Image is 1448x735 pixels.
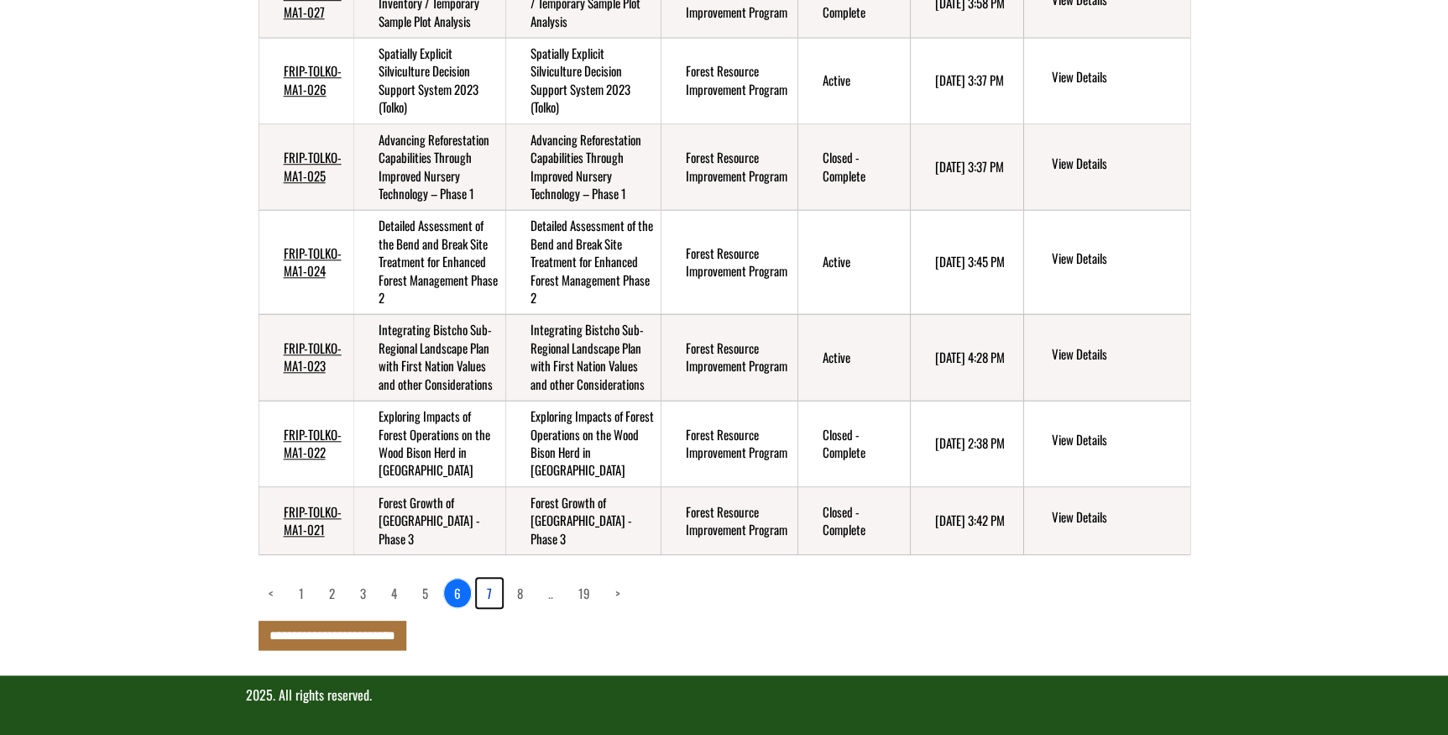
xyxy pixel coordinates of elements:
td: Forest Resource Improvement Program [661,486,797,554]
time: [DATE] 3:37 PM [935,71,1004,89]
a: page 19 [568,579,600,607]
time: [DATE] 3:37 PM [935,157,1004,176]
td: Forest Resource Improvement Program [661,123,797,210]
td: Exploring Impacts of Forest Operations on the Wood Bison Herd in Northwestern Alberta [353,401,504,487]
a: Load more pages [538,579,563,607]
td: 5/14/2025 3:45 PM [910,210,1024,314]
time: [DATE] 4:28 PM [935,348,1005,366]
a: page 4 [381,579,407,607]
td: Forest Resource Improvement Program [661,38,797,124]
td: FRIP-TOLKO-MA1-023 [259,314,354,401]
a: page 2 [319,579,345,607]
a: FRIP-TOLKO-MA1-022 [284,425,342,461]
td: Forest Resource Improvement Program [661,401,797,487]
time: [DATE] 3:42 PM [935,511,1005,529]
td: 6/20/2025 2:38 PM [910,401,1024,487]
a: FRIP-TOLKO-MA1-021 [284,502,342,538]
a: page 3 [350,579,376,607]
td: 6/6/2025 3:37 PM [910,38,1024,124]
a: page 1 [289,579,314,607]
td: Spatially Explicit Silviculture Decision Support System 2023 (Tolko) [505,38,661,124]
td: Spatially Explicit Silviculture Decision Support System 2023 (Tolko) [353,38,504,124]
td: Active [797,314,910,401]
td: FRIP-TOLKO-MA1-021 [259,486,354,554]
td: Detailed Assessment of the Bend and Break Site Treatment for Enhanced Forest Management Phase 2 [505,210,661,314]
td: Integrating Bistcho Sub-Regional Landscape Plan with First Nation Values and other Considerations [505,314,661,401]
td: action menu [1023,210,1189,314]
td: Detailed Assessment of the Bend and Break Site Treatment for Enhanced Forest Management Phase 2 [353,210,504,314]
a: page 7 [477,579,502,607]
td: action menu [1023,401,1189,487]
td: Advancing Reforestation Capabilities Through Improved Nursery Technology – Phase 1 [353,123,504,210]
a: View details [1051,508,1183,528]
td: 6/6/2025 3:37 PM [910,123,1024,210]
a: View details [1051,155,1183,175]
a: page 8 [507,579,533,607]
a: View details [1051,345,1183,365]
a: page 5 [412,579,438,607]
a: View details [1051,249,1183,270]
td: Forest Growth of Western Canada - Phase 3 [505,486,661,554]
a: View details [1051,431,1183,451]
td: Integrating Bistcho Sub-Regional Landscape Plan with First Nation Values and other Considerations [353,314,504,401]
td: Closed - Complete [797,401,910,487]
td: 5/14/2025 3:42 PM [910,486,1024,554]
td: action menu [1023,486,1189,554]
td: Closed - Complete [797,486,910,554]
td: FRIP-TOLKO-MA1-022 [259,401,354,487]
td: Active [797,38,910,124]
td: FRIP-TOLKO-MA1-026 [259,38,354,124]
a: FRIP-TOLKO-MA1-026 [284,61,342,97]
td: action menu [1023,314,1189,401]
td: Closed - Complete [797,123,910,210]
td: action menu [1023,38,1189,124]
a: 6 [443,578,472,608]
td: Active [797,210,910,314]
a: FRIP-TOLKO-MA1-024 [284,244,342,280]
a: Previous page [259,579,284,607]
td: Forest Growth of Western Canada - Phase 3 [353,486,504,554]
td: FRIP-TOLKO-MA1-024 [259,210,354,314]
td: action menu [1023,123,1189,210]
time: [DATE] 3:45 PM [935,252,1005,270]
p: 2025 [246,685,1203,705]
time: [DATE] 2:38 PM [935,433,1005,452]
td: Forest Resource Improvement Program [661,314,797,401]
a: FRIP-TOLKO-MA1-025 [284,148,342,184]
td: 9/4/2025 4:28 PM [910,314,1024,401]
td: Exploring Impacts of Forest Operations on the Wood Bison Herd in Northwestern Alberta [505,401,661,487]
a: View details [1051,68,1183,88]
td: Forest Resource Improvement Program [661,210,797,314]
span: . All rights reserved. [273,685,372,705]
td: FRIP-TOLKO-MA1-025 [259,123,354,210]
a: FRIP-TOLKO-MA1-023 [284,339,342,375]
a: Next page [605,579,630,607]
td: Advancing Reforestation Capabilities Through Improved Nursery Technology – Phase 1 [505,123,661,210]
